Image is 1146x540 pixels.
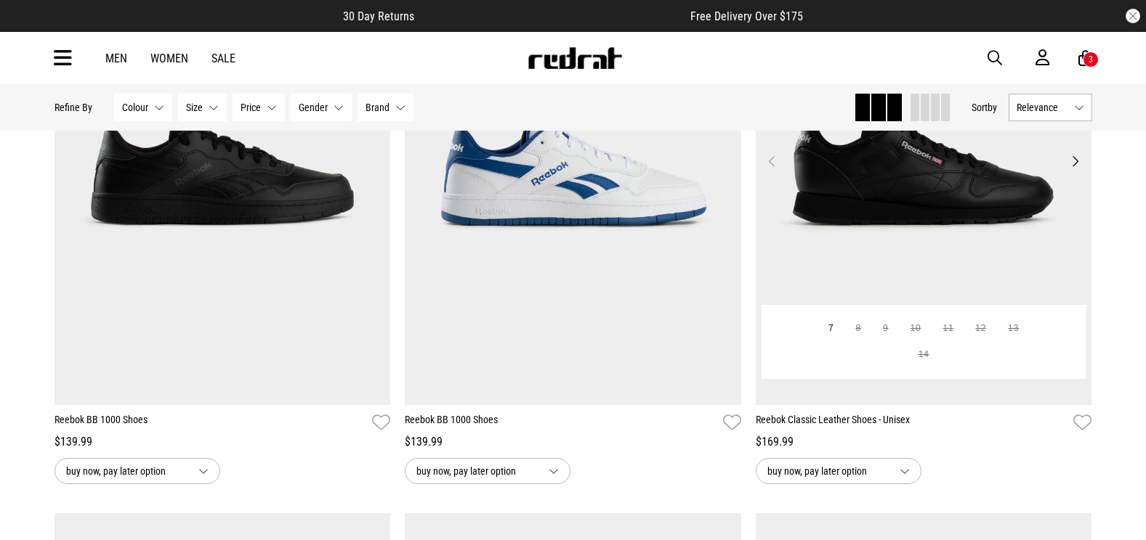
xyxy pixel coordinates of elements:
[972,99,997,116] button: Sortby
[55,458,220,484] button: buy now, pay later option
[932,316,964,342] button: 11
[756,458,921,484] button: buy now, pay later option
[114,94,172,121] button: Colour
[233,94,285,121] button: Price
[908,342,940,368] button: 14
[405,412,717,433] a: Reebok BB 1000 Shoes
[763,152,781,170] button: Previous
[366,102,390,113] span: Brand
[756,412,1068,433] a: Reebok Classic Leather Shoes - Unisex
[997,316,1030,342] button: 13
[55,412,367,433] a: Reebok BB 1000 Shoes
[241,102,261,113] span: Price
[767,462,888,480] span: buy now, pay later option
[12,6,55,49] button: Open LiveChat chat widget
[122,102,148,113] span: Colour
[964,316,997,342] button: 12
[527,47,623,69] img: Redrat logo
[818,316,844,342] button: 7
[186,102,203,113] span: Size
[872,316,899,342] button: 9
[844,316,871,342] button: 8
[343,9,414,23] span: 30 Day Returns
[299,102,328,113] span: Gender
[150,52,188,65] a: Women
[405,433,741,451] div: $139.99
[1078,51,1092,66] a: 3
[66,462,187,480] span: buy now, pay later option
[1017,102,1068,113] span: Relevance
[756,433,1092,451] div: $169.99
[1089,54,1093,65] div: 3
[55,433,391,451] div: $139.99
[416,462,537,480] span: buy now, pay later option
[211,52,235,65] a: Sale
[358,94,413,121] button: Brand
[291,94,352,121] button: Gender
[690,9,803,23] span: Free Delivery Over $175
[443,9,661,23] iframe: Customer reviews powered by Trustpilot
[988,102,997,113] span: by
[1009,94,1092,121] button: Relevance
[105,52,127,65] a: Men
[405,458,570,484] button: buy now, pay later option
[1066,152,1084,170] button: Next
[178,94,227,121] button: Size
[55,102,92,113] p: Refine By
[899,316,932,342] button: 10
